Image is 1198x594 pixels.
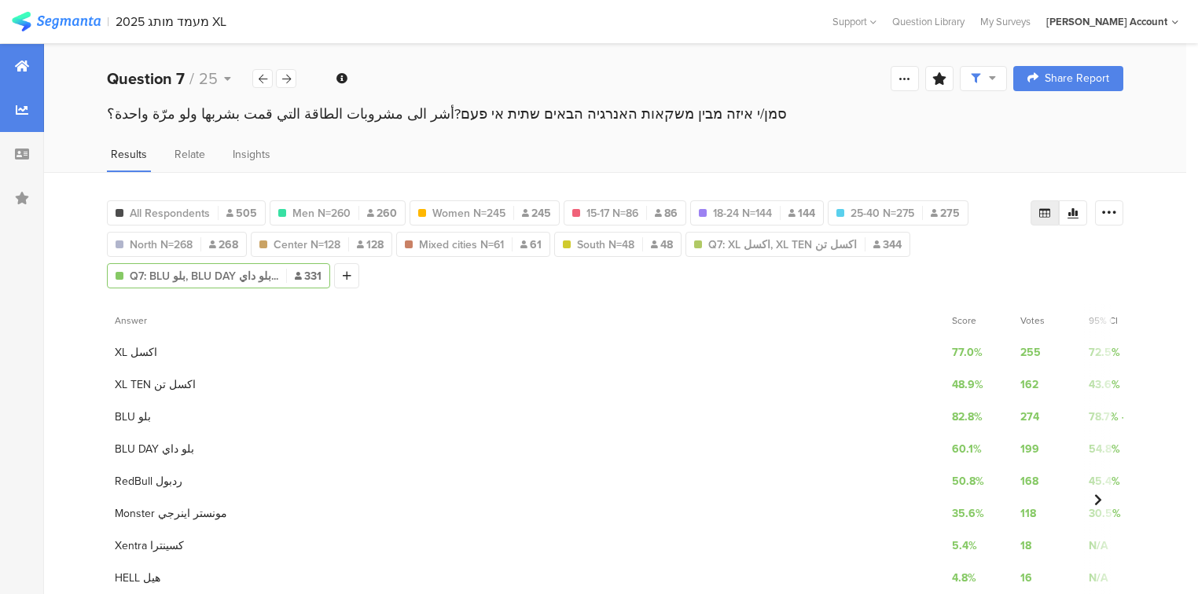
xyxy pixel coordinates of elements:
[655,205,678,222] span: 86
[107,67,185,90] b: Question 7
[130,205,210,222] span: All Respondents
[952,376,983,393] span: 48.9%
[931,205,960,222] span: 275
[419,236,504,253] span: Mixed cities N=61
[1020,313,1045,328] span: Votes
[12,12,101,31] img: segmanta logo
[1046,14,1167,29] div: [PERSON_NAME] Account
[115,344,157,361] section: XL اكسل
[130,268,278,284] span: Q7: BLU بلو, BLU DAY بلو داي...
[115,313,147,328] span: Answer
[1020,505,1036,522] span: 118
[952,313,976,328] span: Score
[116,14,226,29] div: 2025 מעמד מותג XL
[115,505,227,522] section: Monster مونستر اينرجي
[233,146,270,163] span: Insights
[1020,537,1031,554] span: 18
[199,67,218,90] span: 25
[713,205,772,222] span: 18-24 N=144
[1020,344,1041,361] span: 255
[651,236,673,253] span: 48
[130,236,193,253] span: North N=268
[367,205,397,222] span: 260
[115,473,182,489] section: RedBull ردبول
[1020,473,1038,489] span: 168
[952,537,977,554] span: 5.4%
[520,236,542,253] span: 61
[175,146,205,163] span: Relate
[111,146,147,163] span: Results
[952,570,976,586] span: 4.8%
[115,376,196,393] section: XL TEN اكسل تن
[115,441,194,457] section: BLU DAY بلو داي
[952,473,984,489] span: 50.8%
[1020,441,1039,457] span: 199
[292,205,351,222] span: Men N=260
[226,205,257,222] span: 505
[189,67,194,90] span: /
[788,205,815,222] span: 144
[357,236,384,253] span: 128
[115,409,151,425] section: BLU بلو
[274,236,340,253] span: Center N=128
[209,236,238,253] span: 268
[522,205,551,222] span: 245
[1020,376,1038,393] span: 162
[115,537,184,554] section: Xentra كسينترا
[952,505,984,522] span: 35.6%
[952,409,983,425] span: 82.8%
[1045,73,1109,84] span: Share Report
[577,236,634,253] span: South N=48
[884,14,972,29] a: Question Library
[295,268,322,284] span: 331
[952,344,983,361] span: 77.0%
[107,13,109,31] div: |
[107,104,1123,124] div: סמן/י איזה מבין משקאות האנרגיה הבאים שתית אי פעם?أشر الى مشروبات الطاقة التي قمت بشربها ولو مرّة ...
[1020,570,1032,586] span: 16
[708,236,857,253] span: Q7: XL اكسل, XL TEN اكسل تن
[952,441,982,457] span: 60.1%
[115,570,160,586] section: HELL هيل
[873,236,902,253] span: 344
[586,205,638,222] span: 15-17 N=86
[972,14,1038,29] a: My Surveys
[432,205,505,222] span: Women N=245
[1020,409,1039,425] span: 274
[851,205,914,222] span: 25-40 N=275
[832,9,876,34] div: Support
